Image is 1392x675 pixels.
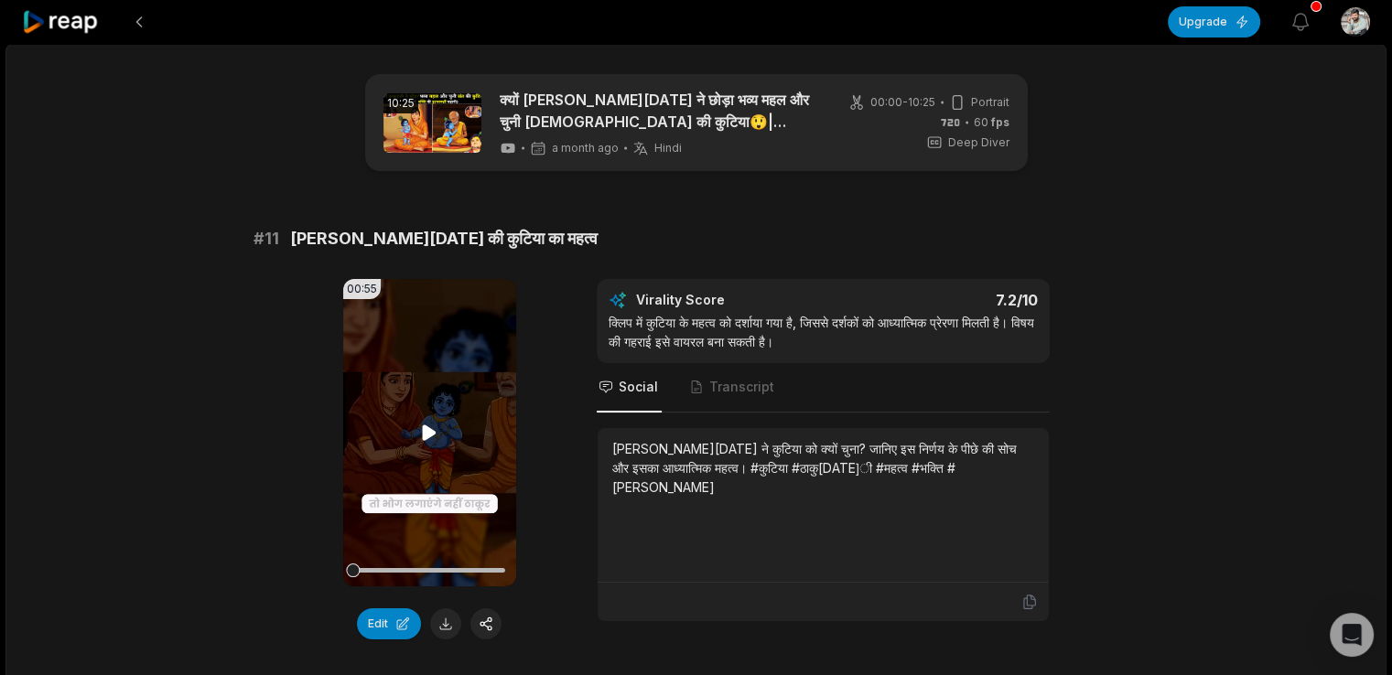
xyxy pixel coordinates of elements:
div: Virality Score [636,291,833,309]
div: Open Intercom Messenger [1330,613,1374,657]
span: # 11 [254,226,279,252]
video: Your browser does not support mp4 format. [343,279,516,586]
a: क्यों [PERSON_NAME][DATE] ने छोड़ा भव्य महल और चुनी [DEMOGRAPHIC_DATA] की कुटिया😲|[DEMOGRAPHIC_DAT... [500,89,815,133]
span: [PERSON_NAME][DATE] की कुटिया का महत्व [290,226,598,252]
span: 60 [974,114,1009,131]
button: Upgrade [1168,6,1260,37]
span: a month ago [552,141,619,155]
span: Hindi [654,141,682,155]
nav: Tabs [597,363,1050,412]
span: fps [991,115,1009,129]
button: Edit [357,608,421,639]
div: क्लिप में कुटिया के महत्व को दर्शाया गया है, जिससे दर्शकों को आध्यात्मिक प्रेरणा मिलती है। विषय क... [609,313,1038,351]
span: Social [619,378,658,396]
span: Portrait [971,94,1009,111]
span: 00:00 - 10:25 [870,94,935,111]
span: Transcript [709,378,774,396]
div: [PERSON_NAME][DATE] ने कुटिया को क्यों चुना? जानिए इस निर्णय के पीछे की सोच और इसका आध्यात्मिक मह... [612,439,1034,497]
span: Deep Diver [948,134,1009,151]
div: 7.2 /10 [841,291,1038,309]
